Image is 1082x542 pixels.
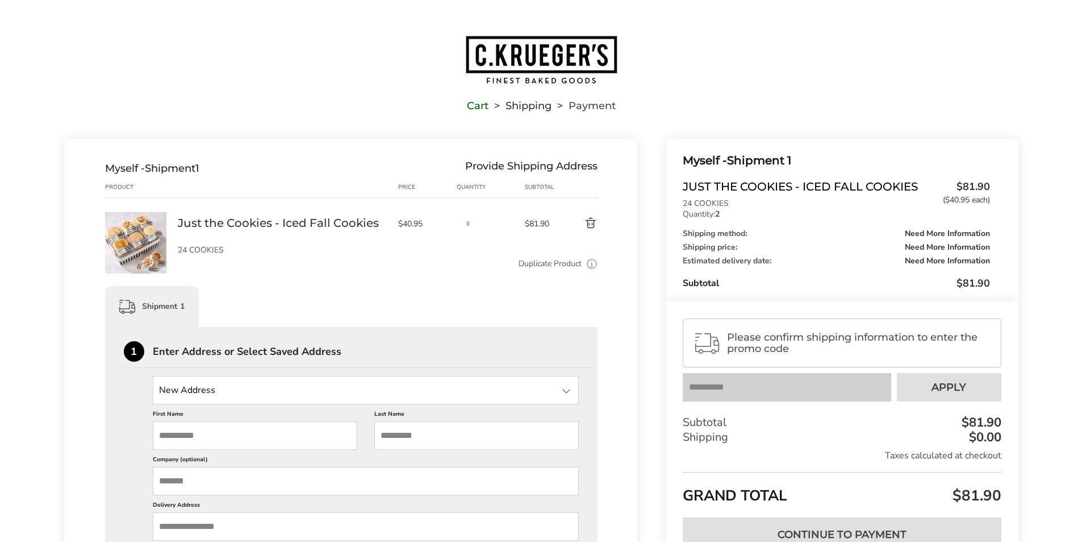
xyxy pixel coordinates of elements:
label: Last Name [374,410,579,421]
p: 24 COOKIES [178,246,387,254]
input: Delivery Address [153,512,579,541]
p: Quantity: [683,210,989,218]
label: Delivery Address [153,501,579,512]
span: Just the Cookies - Iced Fall Cookies [683,180,937,197]
label: Company (optional) [153,456,579,467]
span: Myself - [683,154,727,167]
a: Just the Cookies - Iced Fall Cookies [178,216,379,230]
div: Shipment 1 [105,286,199,327]
div: Shipment 1 [683,151,989,170]
input: State [153,376,579,404]
input: Company [153,467,579,495]
img: C.KRUEGER'S [465,35,618,85]
div: Estimated delivery date: [683,257,989,265]
div: 1 [124,341,144,362]
div: Taxes calculated at checkout [683,449,1001,462]
button: Delete product [558,217,598,230]
span: Need More Information [905,230,990,238]
span: 1 [195,162,199,175]
div: Provide Shipping Address [465,162,598,175]
input: Last Name [374,421,579,450]
span: ($40.95 each) [943,196,990,204]
div: Shipping [683,430,1001,445]
img: Just the Cookies - Iced Fall Cookies [105,212,166,274]
div: Shipping method: [683,230,989,238]
a: Go to home page [64,35,1018,85]
span: Need More Information [905,243,990,251]
div: $81.90 [959,416,1001,429]
p: 24 COOKIES [683,200,989,208]
input: First Name [153,421,357,450]
span: Apply [931,382,966,392]
div: Subtotal [525,183,558,192]
span: $40.95 [398,218,452,229]
div: Product [105,183,178,192]
span: $81.90 [956,276,990,290]
input: Quantity input [457,212,479,235]
span: $81.90 [525,218,558,229]
span: Payment [569,102,616,110]
div: Price [398,183,457,192]
span: $81.90 [950,486,1001,506]
span: Please confirm shipping information to enter the promo code [727,332,991,354]
div: $0.00 [966,431,1001,444]
div: Shipment [105,162,199,175]
div: Enter Address or Select Saved Address [153,346,598,357]
a: Cart [467,102,488,110]
strong: 2 [715,209,720,220]
label: First Name [153,410,357,421]
span: $81.90 [937,180,990,194]
span: Myself - [105,162,145,175]
button: Apply [897,373,1001,402]
li: Shipping [488,102,552,110]
div: Subtotal [683,415,1001,430]
div: Quantity [457,183,525,192]
div: Shipping price: [683,243,989,251]
div: Subtotal [683,276,989,290]
span: Need More Information [905,257,990,265]
a: Just the Cookies - Iced Fall Cookies$81.90($40.95 each) [683,180,989,197]
a: Just the Cookies - Iced Fall Cookies [105,212,166,222]
a: Duplicate Product [519,258,582,270]
div: GRAND TOTAL [683,472,1001,509]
